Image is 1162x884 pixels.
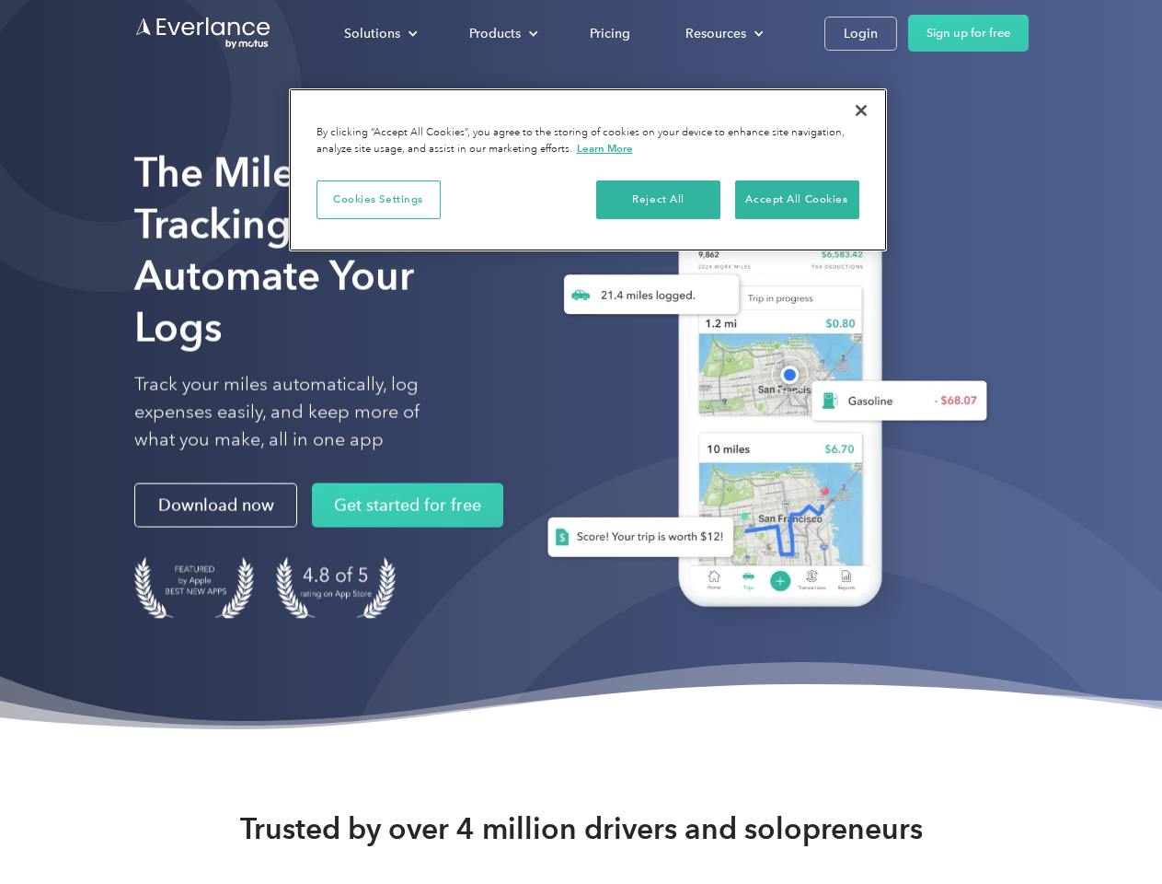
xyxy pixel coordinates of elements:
img: Everlance, mileage tracker app, expense tracking app [518,175,1002,634]
a: Get started for free [312,483,503,528]
div: Login [844,22,878,45]
div: Products [451,17,553,50]
div: Pricing [590,22,630,45]
img: 4.9 out of 5 stars on the app store [276,557,396,619]
strong: Trusted by over 4 million drivers and solopreneurs [240,810,923,847]
button: Close [841,90,881,131]
a: Login [824,17,897,51]
div: Products [469,22,521,45]
p: Track your miles automatically, log expenses easily, and keep more of what you make, all in one app [134,371,463,454]
button: Reject All [596,180,720,219]
div: Solutions [326,17,432,50]
div: Solutions [344,22,400,45]
div: Cookie banner [289,88,887,251]
a: More information about your privacy, opens in a new tab [577,142,633,155]
button: Cookies Settings [316,180,441,219]
div: By clicking “Accept All Cookies”, you agree to the storing of cookies on your device to enhance s... [316,125,859,157]
div: Resources [685,22,746,45]
button: Accept All Cookies [735,180,859,219]
div: Privacy [289,88,887,251]
a: Pricing [571,17,649,50]
a: Download now [134,483,297,528]
img: Badge for Featured by Apple Best New Apps [134,557,254,619]
div: Resources [667,17,778,50]
a: Go to homepage [134,16,272,51]
a: Sign up for free [908,15,1029,52]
